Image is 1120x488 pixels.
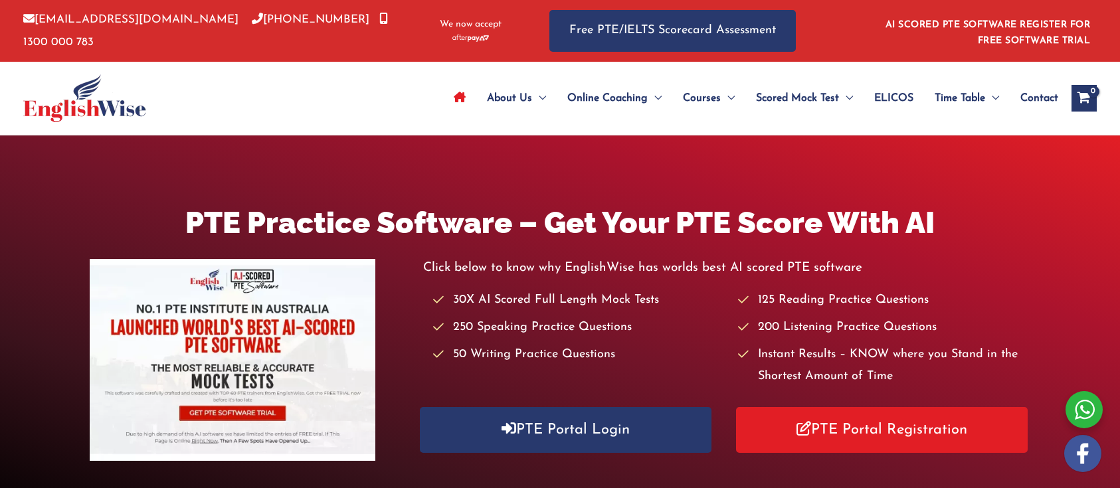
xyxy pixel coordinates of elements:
[672,75,745,122] a: CoursesMenu Toggle
[90,202,1030,244] h1: PTE Practice Software – Get Your PTE Score With AI
[683,75,721,122] span: Courses
[90,259,375,461] img: pte-institute-main
[924,75,1010,122] a: Time TableMenu Toggle
[452,35,489,42] img: Afterpay-Logo
[433,317,725,339] li: 250 Speaking Practice Questions
[433,289,725,311] li: 30X AI Scored Full Length Mock Tests
[738,317,1030,339] li: 200 Listening Practice Questions
[935,75,985,122] span: Time Table
[874,75,913,122] span: ELICOS
[252,14,369,25] a: [PHONE_NUMBER]
[721,75,735,122] span: Menu Toggle
[532,75,546,122] span: Menu Toggle
[420,407,711,453] a: PTE Portal Login
[878,9,1097,52] aside: Header Widget 1
[985,75,999,122] span: Menu Toggle
[23,14,238,25] a: [EMAIL_ADDRESS][DOMAIN_NAME]
[756,75,839,122] span: Scored Mock Test
[557,75,672,122] a: Online CoachingMenu Toggle
[443,75,1058,122] nav: Site Navigation: Main Menu
[423,257,1030,279] p: Click below to know why EnglishWise has worlds best AI scored PTE software
[864,75,924,122] a: ELICOS
[23,74,146,122] img: cropped-ew-logo
[487,75,532,122] span: About Us
[567,75,648,122] span: Online Coaching
[1072,85,1097,112] a: View Shopping Cart, empty
[1064,435,1101,472] img: white-facebook.png
[648,75,662,122] span: Menu Toggle
[433,344,725,366] li: 50 Writing Practice Questions
[886,20,1091,46] a: AI SCORED PTE SOFTWARE REGISTER FOR FREE SOFTWARE TRIAL
[745,75,864,122] a: Scored Mock TestMenu Toggle
[549,10,796,52] a: Free PTE/IELTS Scorecard Assessment
[476,75,557,122] a: About UsMenu Toggle
[738,289,1030,311] li: 125 Reading Practice Questions
[738,344,1030,388] li: Instant Results – KNOW where you Stand in the Shortest Amount of Time
[440,18,502,31] span: We now accept
[736,407,1028,453] a: PTE Portal Registration
[1010,75,1058,122] a: Contact
[1020,75,1058,122] span: Contact
[23,14,388,47] a: 1300 000 783
[839,75,853,122] span: Menu Toggle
